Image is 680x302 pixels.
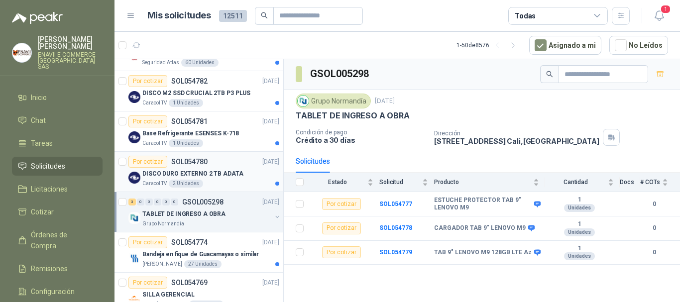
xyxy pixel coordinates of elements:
img: Company Logo [128,172,140,184]
p: Base Refrigerante ESENSES K-718 [142,129,239,138]
span: Solicitud [379,179,420,186]
span: search [261,12,268,19]
span: search [546,71,553,78]
p: SOL054774 [171,239,208,246]
div: Por cotizar [128,156,167,168]
p: Bandeja en fique de Guacamayas o similar [142,250,259,259]
span: 12511 [219,10,247,22]
span: Producto [434,179,531,186]
span: Tareas [31,138,53,149]
a: Cotizar [12,202,103,221]
p: SOL054781 [171,118,208,125]
a: Remisiones [12,259,103,278]
p: [DATE] [262,278,279,288]
th: Solicitud [379,173,434,192]
a: Por cotizarSOL054774[DATE] Company LogoBandeja en fique de Guacamayas o similar[PERSON_NAME]27 Un... [114,232,283,273]
b: 1 [545,196,614,204]
a: Por cotizarSOL054780[DATE] Company LogoDISCO DURO EXTERNO 2 TB ADATACaracol TV2 Unidades [114,152,283,192]
div: 2 Unidades [169,180,203,188]
div: Grupo Normandía [296,94,371,108]
b: 1 [545,245,614,253]
b: CARGADOR TAB 9" LENOVO M9 [434,224,526,232]
div: 3 [128,199,136,205]
span: 1 [660,4,671,14]
div: Unidades [564,204,595,212]
p: [DATE] [375,97,395,106]
div: 0 [171,199,178,205]
p: ENAVII E-COMMERCE [GEOGRAPHIC_DATA] SAS [38,52,103,70]
p: [PERSON_NAME] [PERSON_NAME] [38,36,103,50]
a: Chat [12,111,103,130]
img: Company Logo [128,252,140,264]
div: Por cotizar [322,246,361,258]
a: SOL054777 [379,201,412,207]
a: Por cotizarSOL054781[DATE] Company LogoBase Refrigerante ESENSES K-718Caracol TV1 Unidades [114,111,283,152]
b: 0 [640,223,668,233]
p: Crédito a 30 días [296,136,426,144]
p: [STREET_ADDRESS] Cali , [GEOGRAPHIC_DATA] [434,137,599,145]
p: TABLET DE INGRESO A OBRA [142,209,226,219]
b: 1 [545,220,614,228]
span: Solicitudes [31,161,65,172]
img: Company Logo [128,131,140,143]
span: Cantidad [545,179,606,186]
p: [DATE] [262,77,279,86]
div: Por cotizar [128,277,167,289]
div: 27 Unidades [184,260,222,268]
img: Logo peakr [12,12,63,24]
span: Remisiones [31,263,68,274]
p: [DATE] [262,198,279,207]
p: Caracol TV [142,139,167,147]
b: TAB 9" LENOVO M9 128GB LTE Az [434,249,532,257]
img: Company Logo [128,212,140,224]
button: Asignado a mi [529,36,601,55]
p: DISCO M2 SSD CRUCIAL 2TB P3 PLUS [142,89,250,98]
p: TABLET DE INGRESO A OBRA [296,110,410,121]
div: Solicitudes [296,156,330,167]
a: 3 0 0 0 0 0 GSOL005298[DATE] Company LogoTABLET DE INGRESO A OBRAGrupo Normandía [128,196,281,228]
a: SOL054778 [379,224,412,231]
p: Dirección [434,130,599,137]
div: 1 - 50 de 8576 [456,37,521,53]
a: Inicio [12,88,103,107]
b: ESTUCHE PROTECTOR TAB 9" LENOVO M9 [434,197,532,212]
p: SOL054782 [171,78,208,85]
a: Tareas [12,134,103,153]
th: Cantidad [545,173,620,192]
span: Configuración [31,286,75,297]
div: Unidades [564,252,595,260]
div: 0 [154,199,161,205]
span: # COTs [640,179,660,186]
button: 1 [650,7,668,25]
a: Por cotizarSOL054782[DATE] Company LogoDISCO M2 SSD CRUCIAL 2TB P3 PLUSCaracol TV1 Unidades [114,71,283,111]
a: Solicitudes [12,157,103,176]
p: SILLA GERENCIAL [142,290,195,300]
div: 1 Unidades [169,139,203,147]
p: SOL054780 [171,158,208,165]
p: Seguridad Atlas [142,59,179,67]
div: 0 [145,199,153,205]
p: [DATE] [262,238,279,247]
p: GSOL005298 [182,199,224,205]
p: DISCO DURO EXTERNO 2 TB ADATA [142,169,243,179]
div: Por cotizar [322,198,361,210]
b: 0 [640,248,668,257]
div: 1 Unidades [169,99,203,107]
div: Todas [515,10,536,21]
a: Configuración [12,282,103,301]
span: Licitaciones [31,184,68,195]
div: Por cotizar [128,75,167,87]
p: Caracol TV [142,180,167,188]
div: 0 [137,199,144,205]
div: 60 Unidades [181,59,219,67]
p: SOL054769 [171,279,208,286]
div: Por cotizar [128,236,167,248]
img: Company Logo [12,43,31,62]
span: Inicio [31,92,47,103]
p: [DATE] [262,117,279,126]
th: Estado [310,173,379,192]
span: Chat [31,115,46,126]
div: Unidades [564,228,595,236]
